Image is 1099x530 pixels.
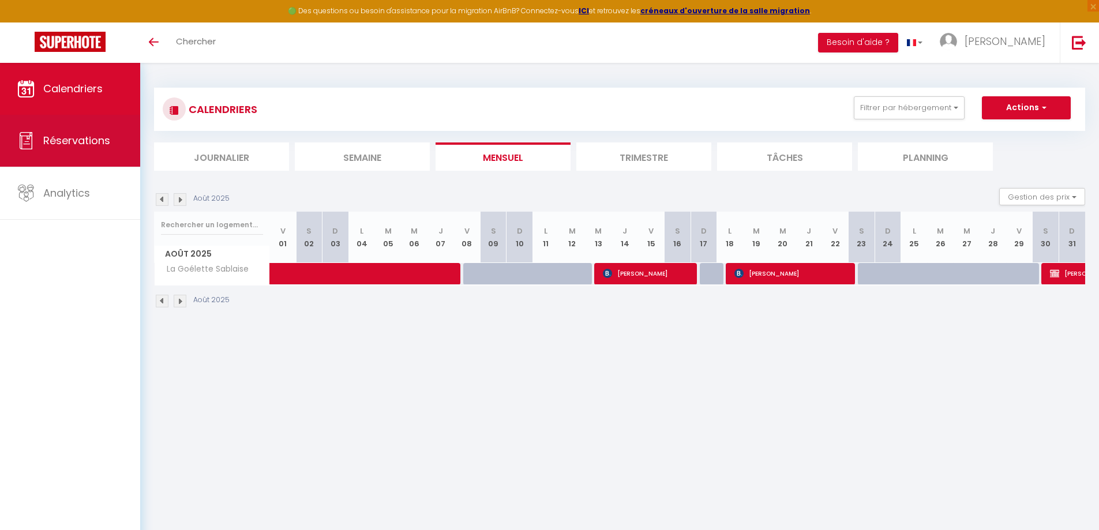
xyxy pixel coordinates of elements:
abbr: D [517,225,523,236]
button: Besoin d'aide ? [818,33,898,52]
abbr: S [859,225,864,236]
abbr: V [832,225,838,236]
li: Planning [858,142,993,171]
h3: CALENDRIERS [186,96,257,122]
span: La Goélette Sablaise [156,263,252,276]
th: 19 [743,212,770,263]
span: Réservations [43,133,110,148]
abbr: J [991,225,995,236]
th: 20 [770,212,796,263]
th: 17 [691,212,717,263]
abbr: D [1069,225,1075,236]
th: 01 [270,212,297,263]
abbr: J [622,225,627,236]
abbr: M [753,225,760,236]
th: 03 [322,212,349,263]
abbr: S [491,225,496,236]
abbr: L [913,225,916,236]
button: Gestion des prix [999,188,1085,205]
abbr: M [937,225,944,236]
img: logout [1072,35,1086,50]
p: Août 2025 [193,193,230,204]
span: Août 2025 [155,246,269,262]
abbr: M [963,225,970,236]
th: 26 [927,212,954,263]
abbr: V [648,225,654,236]
abbr: V [1017,225,1022,236]
abbr: D [332,225,338,236]
th: 23 [849,212,875,263]
a: ... [PERSON_NAME] [931,22,1060,63]
abbr: L [360,225,363,236]
span: Calendriers [43,81,103,96]
th: 07 [427,212,454,263]
th: 05 [375,212,402,263]
th: 30 [1033,212,1059,263]
abbr: M [595,225,602,236]
abbr: V [464,225,470,236]
th: 21 [796,212,822,263]
img: Super Booking [35,32,106,52]
input: Rechercher un logement... [161,215,263,235]
abbr: S [1043,225,1048,236]
th: 06 [401,212,427,263]
button: Filtrer par hébergement [854,96,965,119]
th: 15 [638,212,665,263]
th: 28 [980,212,1007,263]
th: 29 [1006,212,1033,263]
span: [PERSON_NAME] [734,262,849,284]
th: 12 [559,212,586,263]
th: 14 [612,212,638,263]
th: 13 [586,212,612,263]
span: Chercher [176,35,216,47]
abbr: L [544,225,547,236]
abbr: S [675,225,680,236]
li: Trimestre [576,142,711,171]
th: 11 [532,212,559,263]
a: créneaux d'ouverture de la salle migration [640,6,810,16]
th: 22 [822,212,849,263]
abbr: D [885,225,891,236]
li: Tâches [717,142,852,171]
abbr: L [728,225,732,236]
li: Mensuel [436,142,571,171]
abbr: V [280,225,286,236]
th: 04 [348,212,375,263]
abbr: J [807,225,811,236]
th: 31 [1059,212,1085,263]
abbr: S [306,225,312,236]
abbr: M [569,225,576,236]
abbr: M [411,225,418,236]
a: Chercher [167,22,224,63]
th: 08 [454,212,481,263]
li: Journalier [154,142,289,171]
button: Ouvrir le widget de chat LiveChat [9,5,44,39]
span: [PERSON_NAME] [603,262,691,284]
th: 25 [901,212,928,263]
span: [PERSON_NAME] [965,34,1045,48]
abbr: M [779,225,786,236]
th: 16 [664,212,691,263]
span: Analytics [43,186,90,200]
abbr: J [438,225,443,236]
th: 10 [507,212,533,263]
th: 09 [480,212,507,263]
th: 27 [954,212,980,263]
li: Semaine [295,142,430,171]
abbr: D [701,225,707,236]
th: 24 [875,212,901,263]
a: ICI [579,6,589,16]
img: ... [940,33,957,50]
button: Actions [982,96,1071,119]
th: 02 [296,212,322,263]
th: 18 [717,212,744,263]
p: Août 2025 [193,295,230,306]
abbr: M [385,225,392,236]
